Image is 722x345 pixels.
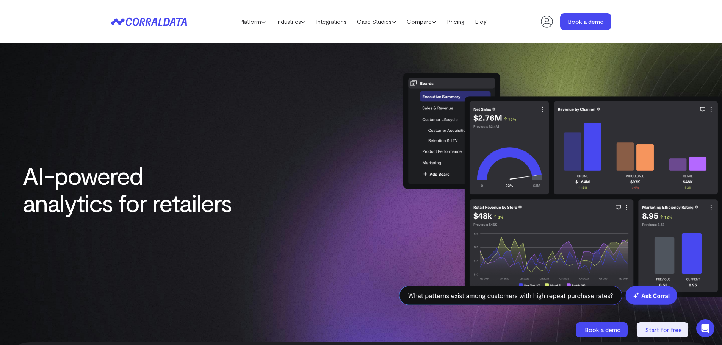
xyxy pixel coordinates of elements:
[234,16,271,27] a: Platform
[645,326,682,333] span: Start for free
[560,13,611,30] a: Book a demo
[271,16,311,27] a: Industries
[401,16,442,27] a: Compare
[311,16,352,27] a: Integrations
[585,326,621,333] span: Book a demo
[442,16,470,27] a: Pricing
[637,322,690,337] a: Start for free
[352,16,401,27] a: Case Studies
[576,322,629,337] a: Book a demo
[696,319,714,337] div: Open Intercom Messenger
[23,162,234,216] h1: AI-powered analytics for retailers
[470,16,492,27] a: Blog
